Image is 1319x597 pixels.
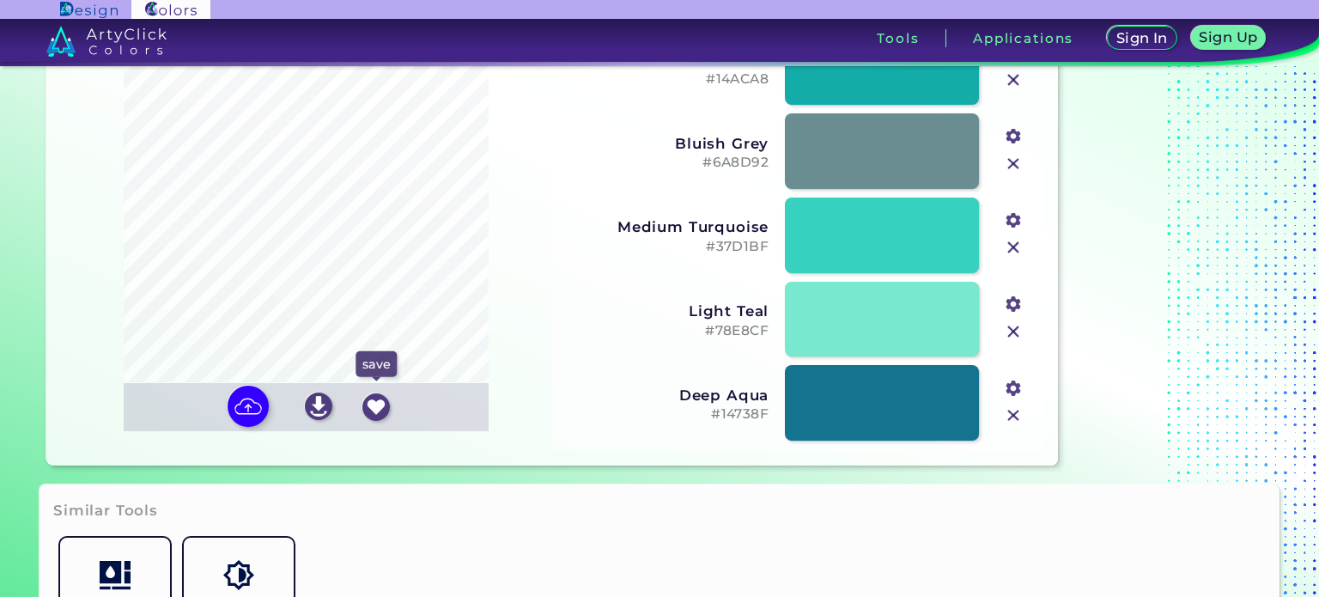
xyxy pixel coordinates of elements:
[564,323,769,339] h5: #78E8CF
[100,560,130,590] img: icon_col_pal_col.svg
[1198,30,1258,45] h5: Sign Up
[46,26,167,57] img: logo_artyclick_colors_white.svg
[228,386,269,427] img: icon picture
[564,239,769,255] h5: #37D1BF
[1189,26,1267,51] a: Sign Up
[1002,236,1024,259] img: icon_close.svg
[1002,153,1024,175] img: icon_close.svg
[877,32,919,45] h3: Tools
[1002,320,1024,343] img: icon_close.svg
[53,501,158,521] h3: Similar Tools
[1106,26,1178,51] a: Sign In
[1115,31,1169,46] h5: Sign In
[1002,69,1024,91] img: icon_close.svg
[223,560,253,590] img: icon_color_shades.svg
[564,135,769,152] h3: Bluish Grey
[564,218,769,235] h3: Medium Turquoise
[362,393,390,421] img: icon_favourite_white.svg
[356,351,396,377] p: save
[1002,405,1024,427] img: icon_close.svg
[564,155,769,171] h5: #6A8D92
[305,393,332,420] img: icon_download_white.svg
[564,71,769,88] h5: #14ACA8
[564,387,769,404] h3: Deep Aqua
[564,406,769,423] h5: #14738F
[973,32,1073,45] h3: Applications
[564,302,769,320] h3: Light Teal
[60,2,118,18] img: ArtyClick Design logo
